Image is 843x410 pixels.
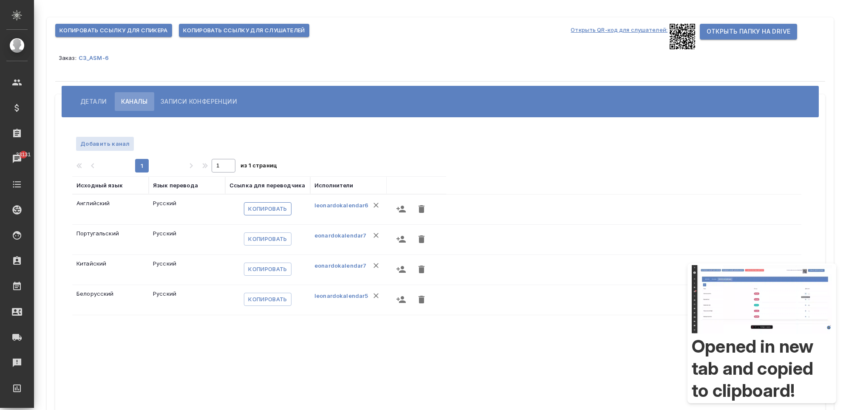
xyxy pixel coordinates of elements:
[161,96,237,107] span: Записи конференции
[411,259,432,280] button: Удалить канал
[314,292,368,299] a: leonardokalendar5
[248,294,287,304] span: Копировать
[244,202,291,215] button: Копировать
[370,229,382,242] button: Удалить
[244,293,291,306] button: Копировать
[314,181,354,189] div: Исполнители
[76,136,134,151] button: Добавить канал
[72,255,149,285] td: Китайский
[72,195,149,224] td: Английский
[121,96,147,107] span: Каналы
[80,96,107,107] span: Детали
[244,232,291,246] button: Копировать
[179,24,309,37] button: Копировать ссылку для слушателей
[149,195,225,224] td: Русский
[370,289,382,302] button: Удалить
[72,285,149,315] td: Белорусский
[229,181,305,189] div: Ссылка для переводчика
[248,264,287,274] span: Копировать
[59,54,79,61] p: Заказ:
[2,148,32,170] a: 33131
[240,160,277,172] span: из 1 страниц
[153,181,198,189] div: Язык перевода
[11,150,36,159] span: 33131
[248,234,287,244] span: Копировать
[72,225,149,254] td: Португальский
[76,181,123,189] div: Исходный язык
[149,255,225,285] td: Русский
[244,263,291,276] button: Копировать
[248,204,287,214] span: Копировать
[391,229,411,249] button: Назначить исполнителей
[80,139,130,149] span: Добавить канал
[391,259,411,280] button: Назначить исполнителей
[391,199,411,219] button: Назначить исполнителей
[59,25,168,35] span: Копировать ссылку для спикера
[370,199,382,212] button: Удалить
[411,199,432,219] button: Удалить канал
[391,289,411,310] button: Назначить исполнителей
[314,262,366,269] a: eonardokalendar7
[314,232,366,239] a: eonardokalendar7
[149,225,225,254] td: Русский
[79,54,115,61] a: C3_ASM-6
[411,229,432,249] button: Удалить канал
[700,24,798,40] button: Открыть папку на Drive
[411,289,432,310] button: Удалить канал
[571,24,668,49] p: Открыть QR-код для слушателей:
[149,285,225,315] td: Русский
[183,25,305,35] span: Копировать ссылку для слушателей
[707,26,791,37] span: Открыть папку на Drive
[55,24,172,37] button: Копировать ссылку для спикера
[314,202,368,209] a: leonardokalendar6
[370,259,382,272] button: Удалить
